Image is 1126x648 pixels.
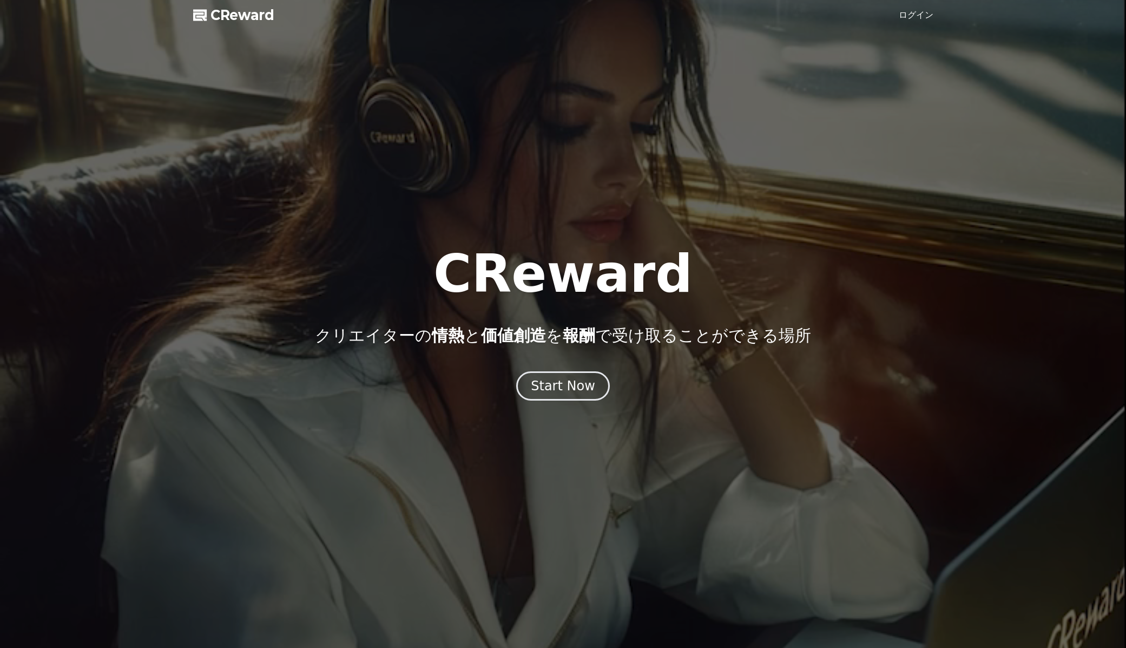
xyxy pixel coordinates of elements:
[315,326,811,345] p: クリエイターの と を で受け取ることができる場所
[563,326,595,345] span: 報酬
[516,382,610,392] a: Start Now
[432,326,464,345] span: 情熱
[433,248,693,300] h1: CReward
[193,6,274,24] a: CReward
[481,326,546,345] span: 価値創造
[899,9,933,22] a: ログイン
[516,371,610,401] button: Start Now
[210,6,274,24] span: CReward
[531,377,595,395] div: Start Now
